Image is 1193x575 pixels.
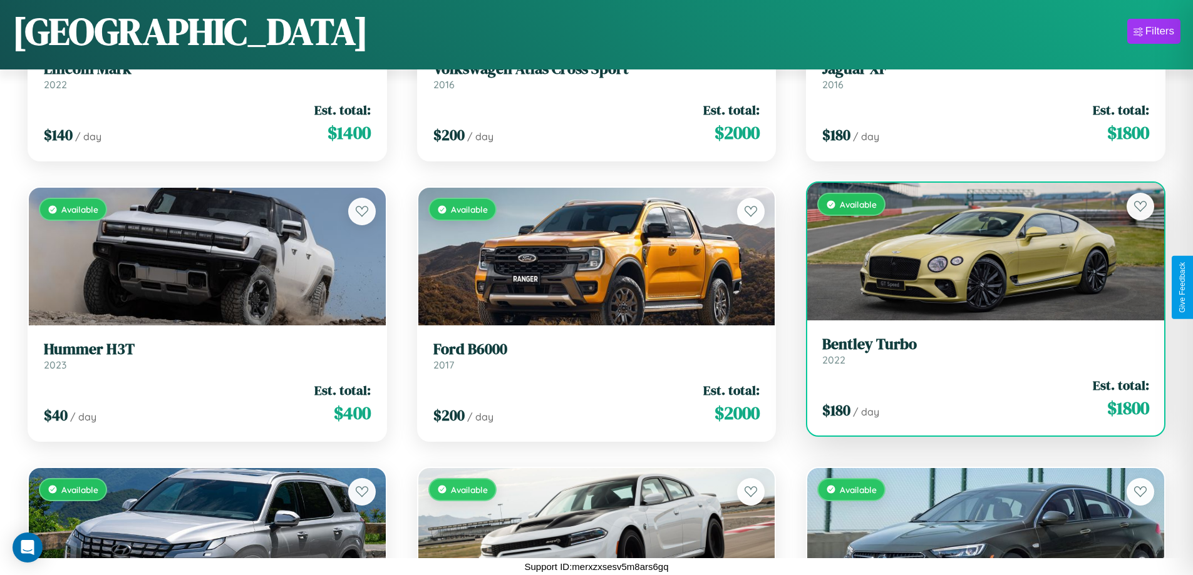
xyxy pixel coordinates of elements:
[44,340,371,359] h3: Hummer H3T
[44,340,371,371] a: Hummer H3T2023
[334,400,371,425] span: $ 400
[703,101,760,119] span: Est. total:
[853,130,879,143] span: / day
[433,405,465,425] span: $ 200
[822,125,850,145] span: $ 180
[822,60,1149,91] a: Jaguar XF2016
[61,204,98,215] span: Available
[314,101,371,119] span: Est. total:
[13,6,368,57] h1: [GEOGRAPHIC_DATA]
[853,405,879,418] span: / day
[433,60,760,78] h3: Volkswagen Atlas Cross Sport
[1145,25,1174,38] div: Filters
[1178,262,1187,313] div: Give Feedback
[822,78,844,91] span: 2016
[44,359,66,371] span: 2023
[822,335,1149,366] a: Bentley Turbo2022
[451,484,488,495] span: Available
[44,60,371,91] a: Lincoln Mark2022
[467,410,493,423] span: / day
[703,381,760,399] span: Est. total:
[61,484,98,495] span: Available
[433,340,760,359] h3: Ford B6000
[1127,19,1180,44] button: Filters
[822,400,850,420] span: $ 180
[467,130,493,143] span: / day
[433,60,760,91] a: Volkswagen Atlas Cross Sport2016
[433,359,454,371] span: 2017
[433,340,760,371] a: Ford B60002017
[70,410,96,423] span: / day
[44,60,371,78] h3: Lincoln Mark
[715,400,760,425] span: $ 2000
[715,120,760,145] span: $ 2000
[44,405,68,425] span: $ 40
[822,354,845,366] span: 2022
[328,120,371,145] span: $ 1400
[13,532,43,562] div: Open Intercom Messenger
[75,130,101,143] span: / day
[524,558,668,575] p: Support ID: merxzxsesv5m8ars6gq
[1093,101,1149,119] span: Est. total:
[1107,395,1149,420] span: $ 1800
[44,125,73,145] span: $ 140
[451,204,488,215] span: Available
[433,78,455,91] span: 2016
[840,484,877,495] span: Available
[314,381,371,399] span: Est. total:
[1107,120,1149,145] span: $ 1800
[433,125,465,145] span: $ 200
[1093,376,1149,394] span: Est. total:
[44,78,67,91] span: 2022
[822,335,1149,354] h3: Bentley Turbo
[840,199,877,210] span: Available
[822,60,1149,78] h3: Jaguar XF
